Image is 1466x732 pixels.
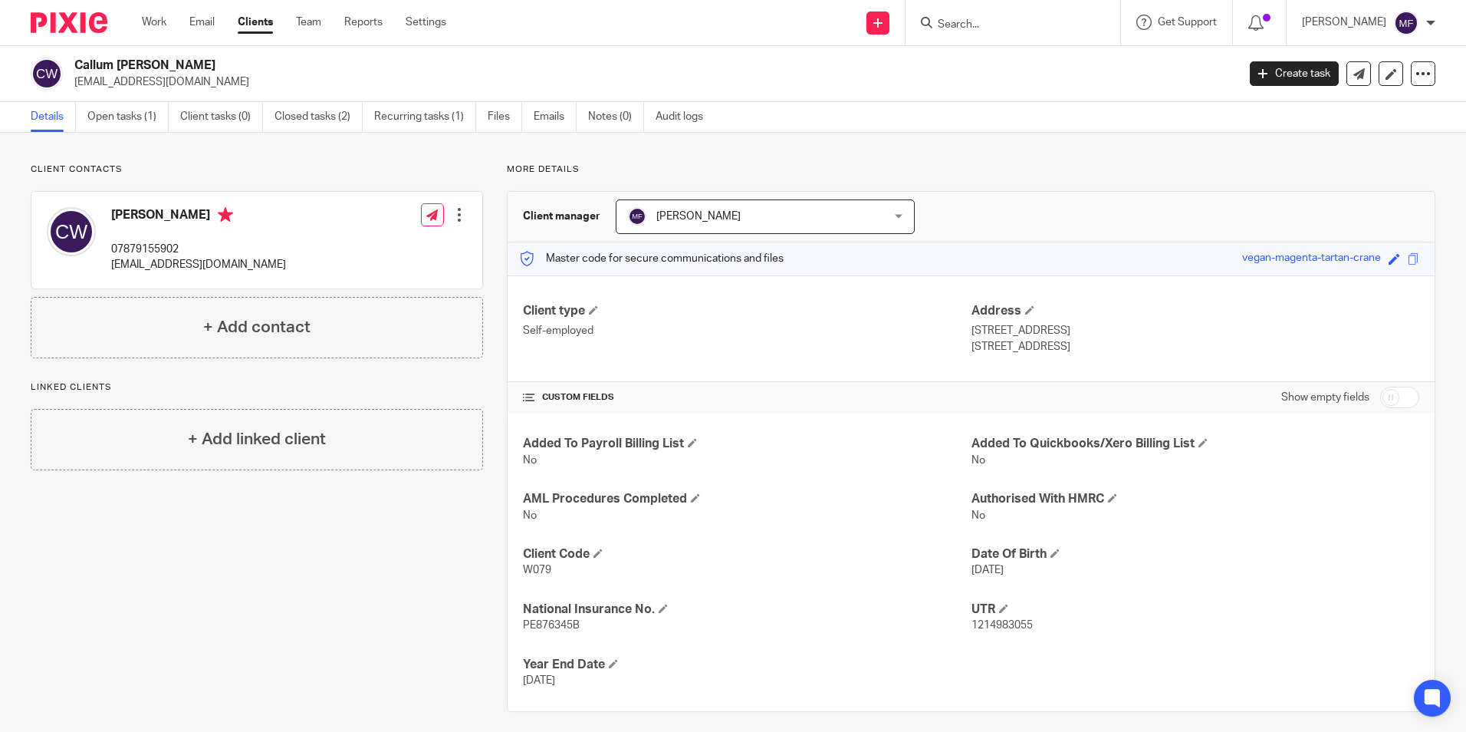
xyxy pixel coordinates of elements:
[971,510,985,521] span: No
[406,15,446,30] a: Settings
[31,102,76,132] a: Details
[296,15,321,30] a: Team
[180,102,263,132] a: Client tasks (0)
[588,102,644,132] a: Notes (0)
[971,602,1419,618] h4: UTR
[971,436,1419,452] h4: Added To Quickbooks/Xero Billing List
[523,546,971,562] h4: Client Code
[344,15,383,30] a: Reports
[971,339,1419,354] p: [STREET_ADDRESS]
[523,491,971,507] h4: AML Procedures Completed
[507,163,1435,176] p: More details
[971,546,1419,562] h4: Date Of Birth
[971,323,1419,338] p: [STREET_ADDRESS]
[523,510,537,521] span: No
[274,102,363,132] a: Closed tasks (2)
[971,455,985,466] span: No
[523,209,600,224] h3: Client manager
[189,15,215,30] a: Email
[47,207,96,256] img: svg%3E
[628,207,646,226] img: svg%3E
[1242,250,1381,268] div: vegan-magenta-tartan-crane
[523,455,537,466] span: No
[523,675,555,686] span: [DATE]
[534,102,577,132] a: Emails
[1158,17,1217,28] span: Get Support
[1302,15,1386,30] p: [PERSON_NAME]
[188,427,326,451] h4: + Add linked client
[203,315,311,339] h4: + Add contact
[1250,61,1339,86] a: Create task
[1281,390,1369,405] label: Show empty fields
[142,15,166,30] a: Work
[218,207,233,223] i: Primary
[971,491,1419,507] h4: Authorised With HMRC
[488,102,522,132] a: Files
[111,242,286,257] p: 07879155902
[523,620,580,631] span: PE876345B
[523,436,971,452] h4: Added To Payroll Billing List
[31,163,483,176] p: Client contacts
[523,657,971,673] h4: Year End Date
[519,251,784,266] p: Master code for secure communications and files
[111,257,286,272] p: [EMAIL_ADDRESS][DOMAIN_NAME]
[971,565,1004,575] span: [DATE]
[523,391,971,404] h4: CUSTOM FIELDS
[971,303,1419,319] h4: Address
[74,58,996,74] h2: Callum [PERSON_NAME]
[656,102,715,132] a: Audit logs
[31,381,483,394] p: Linked clients
[87,102,169,132] a: Open tasks (1)
[374,102,476,132] a: Recurring tasks (1)
[238,15,273,30] a: Clients
[1394,11,1418,35] img: svg%3E
[971,620,1033,631] span: 1214983055
[523,323,971,338] p: Self-employed
[31,12,107,33] img: Pixie
[523,602,971,618] h4: National Insurance No.
[523,303,971,319] h4: Client type
[31,58,63,90] img: svg%3E
[523,565,551,575] span: W079
[111,207,286,226] h4: [PERSON_NAME]
[936,18,1074,32] input: Search
[74,74,1227,90] p: [EMAIL_ADDRESS][DOMAIN_NAME]
[656,211,741,222] span: [PERSON_NAME]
